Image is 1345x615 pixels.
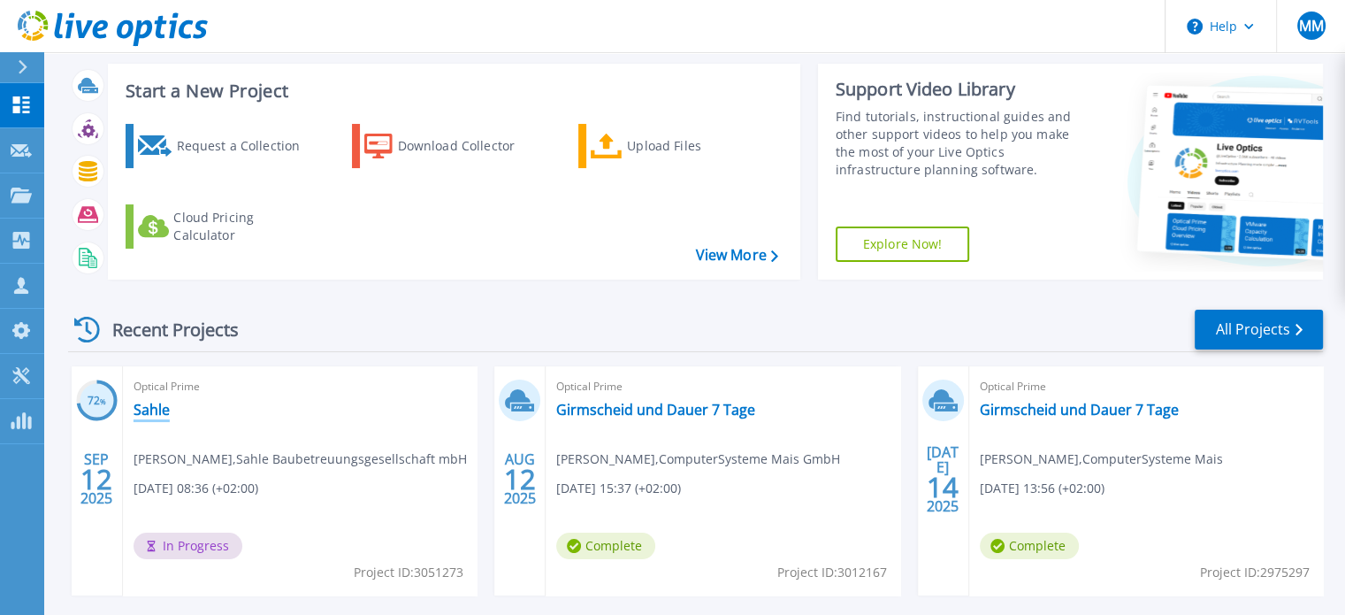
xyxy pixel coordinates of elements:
[836,78,1089,101] div: Support Video Library
[503,447,537,511] div: AUG 2025
[126,204,323,249] a: Cloud Pricing Calculator
[627,128,768,164] div: Upload Files
[578,124,776,168] a: Upload Files
[80,447,113,511] div: SEP 2025
[134,533,242,559] span: In Progress
[556,377,889,396] span: Optical Prime
[836,227,970,262] a: Explore Now!
[556,533,655,559] span: Complete
[134,377,466,396] span: Optical Prime
[134,450,467,469] span: [PERSON_NAME] , Sahle Baubetreuungsgesellschaft mbH
[134,401,170,419] a: Sahle
[80,472,112,487] span: 12
[1200,563,1310,582] span: Project ID: 2975297
[980,479,1104,498] span: [DATE] 13:56 (+02:00)
[836,108,1089,179] div: Find tutorials, instructional guides and other support videos to help you make the most of your L...
[134,479,258,498] span: [DATE] 08:36 (+02:00)
[556,450,840,469] span: [PERSON_NAME] , ComputerSysteme Mais GmbH
[354,563,463,582] span: Project ID: 3051273
[100,396,106,406] span: %
[980,377,1312,396] span: Optical Prime
[556,479,681,498] span: [DATE] 15:37 (+02:00)
[126,81,777,101] h3: Start a New Project
[398,128,539,164] div: Download Collector
[352,124,549,168] a: Download Collector
[1298,19,1323,33] span: MM
[1195,310,1323,350] a: All Projects
[980,450,1223,469] span: [PERSON_NAME] , ComputerSysteme Mais
[173,209,315,244] div: Cloud Pricing Calculator
[980,533,1079,559] span: Complete
[695,247,777,264] a: View More
[126,124,323,168] a: Request a Collection
[927,480,959,495] span: 14
[504,472,536,487] span: 12
[68,308,263,351] div: Recent Projects
[926,447,959,511] div: [DATE] 2025
[980,401,1179,419] a: Girmscheid und Dauer 7 Tage
[777,563,887,582] span: Project ID: 3012167
[556,401,755,419] a: Girmscheid und Dauer 7 Tage
[76,391,118,411] h3: 72
[176,128,317,164] div: Request a Collection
